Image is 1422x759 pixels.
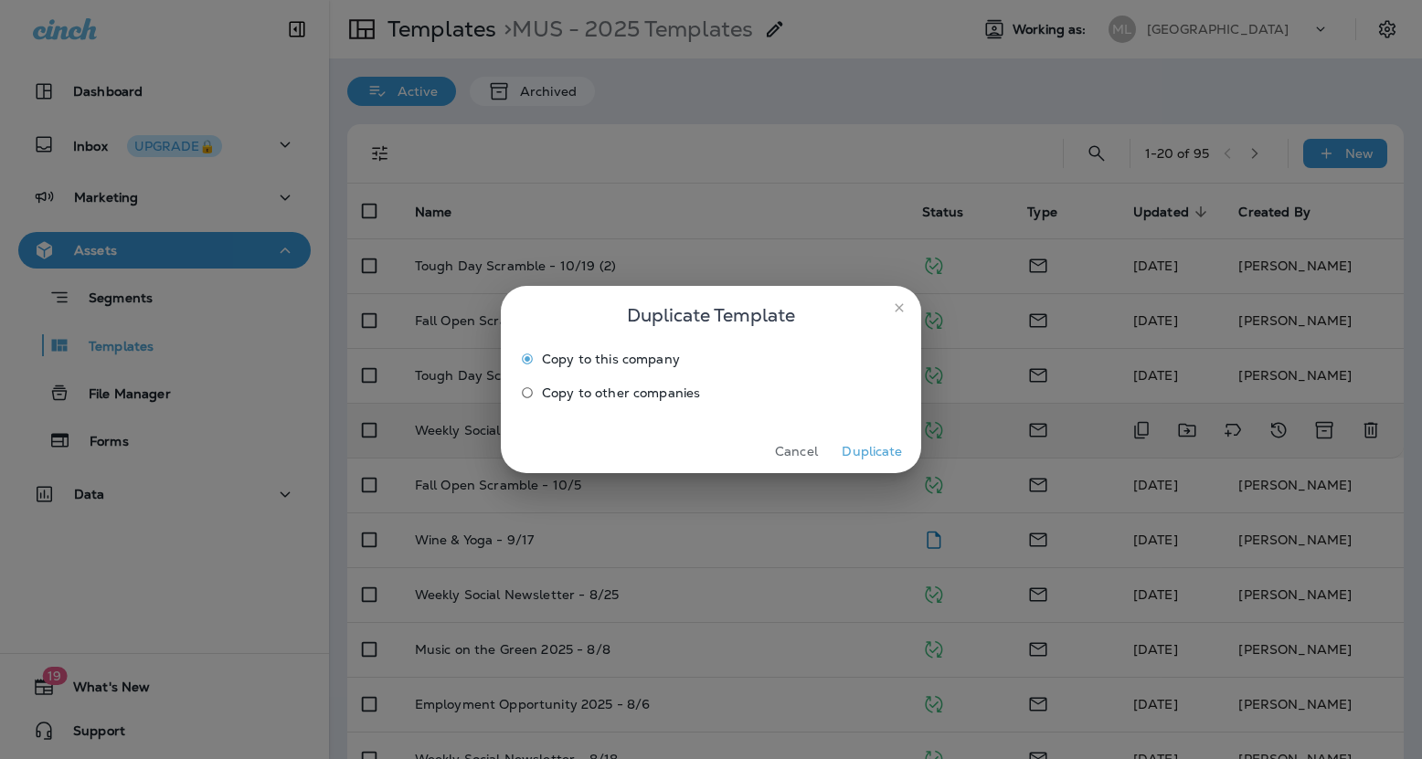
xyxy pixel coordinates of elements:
[885,293,914,322] button: close
[542,385,700,400] span: Copy to other companies
[838,437,907,466] button: Duplicate
[762,437,831,466] button: Cancel
[627,300,795,330] span: Duplicate Template
[542,352,680,366] span: Copy to this company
